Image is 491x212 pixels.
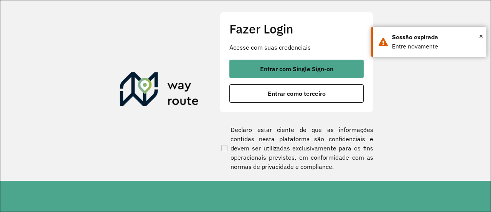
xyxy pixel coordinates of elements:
span: Entrar como terceiro [268,90,326,97]
img: Roteirizador AmbevTech [120,72,199,109]
h2: Fazer Login [229,22,364,36]
button: button [229,84,364,103]
span: × [479,30,483,42]
p: Acesse com suas credenciais [229,43,364,52]
div: Sessão expirada [392,33,481,42]
div: Entre novamente [392,42,481,51]
span: Entrar com Single Sign-on [260,66,333,72]
button: Close [479,30,483,42]
button: button [229,60,364,78]
label: Declaro estar ciente de que as informações contidas nesta plataforma são confidenciais e devem se... [220,125,373,171]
